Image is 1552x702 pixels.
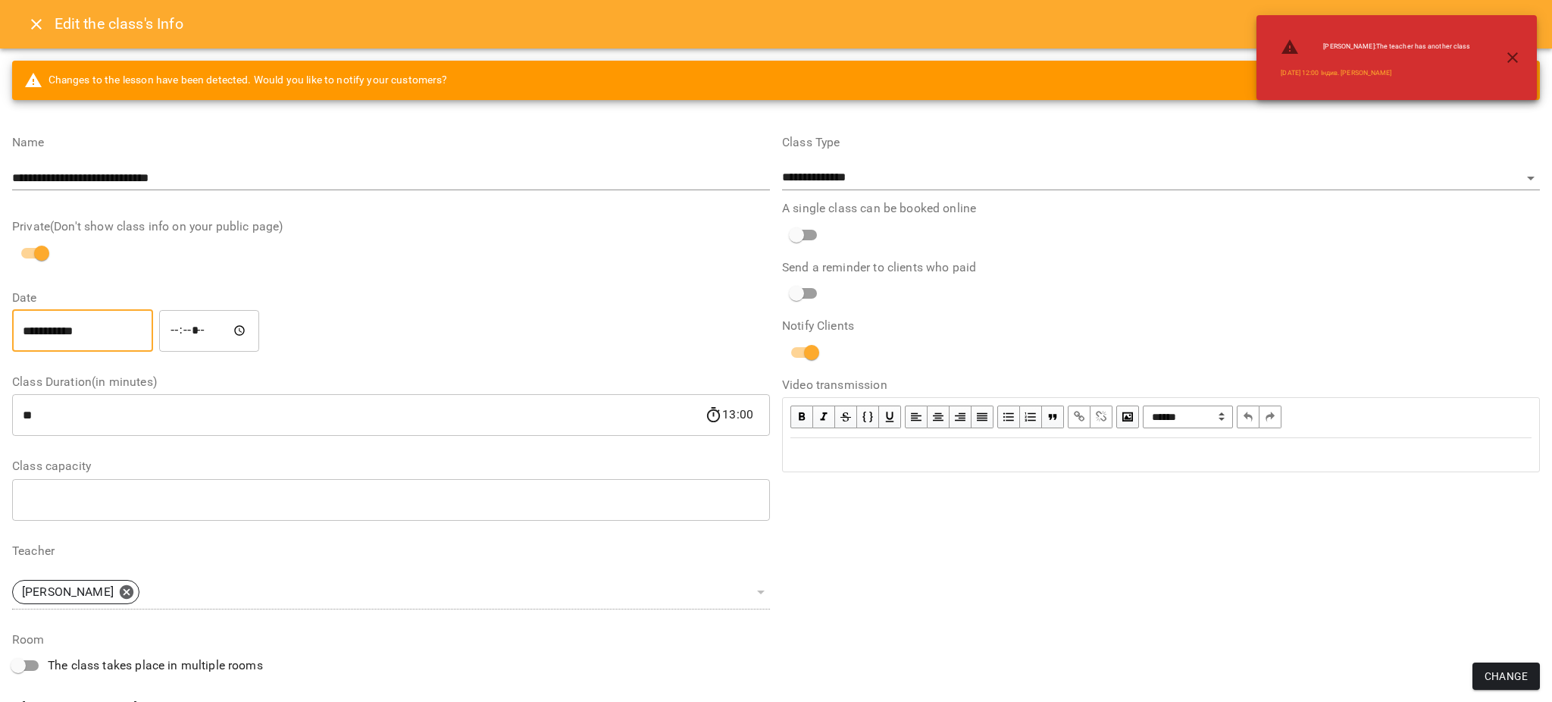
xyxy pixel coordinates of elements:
button: OL [1020,406,1042,428]
button: Strikethrough [835,406,857,428]
button: Redo [1259,406,1281,428]
label: A single class can be booked online [782,202,1540,215]
h6: Edit the class's Info [55,12,183,36]
button: Remove Link [1090,406,1112,428]
button: Blockquote [1042,406,1064,428]
button: Monospace [857,406,879,428]
label: Class Type [782,136,1540,149]
span: Normal [1143,406,1233,428]
span: Change [1485,667,1528,685]
label: Teacher [12,545,770,557]
button: Align Center [928,406,950,428]
button: Italic [813,406,835,428]
label: Date [12,292,770,304]
label: Notify Clients [782,320,1540,332]
p: [PERSON_NAME] [22,583,114,601]
button: UL [997,406,1020,428]
button: Image [1116,406,1139,428]
label: Name [12,136,770,149]
button: Bold [790,406,813,428]
button: Align Right [950,406,972,428]
select: Block type [1143,406,1233,428]
div: [PERSON_NAME] [12,580,139,604]
span: The class takes place in multiple rooms [48,657,263,675]
button: Close [18,6,55,42]
button: Underline [879,406,901,428]
label: Video transmission [782,379,1540,391]
label: Class Duration(in minutes) [12,376,770,388]
button: Align Justify [972,406,993,428]
span: Changes to the lesson have been detected. Would you like to notify your customers? [24,71,448,89]
div: Edit text [784,439,1538,471]
button: Change [1472,663,1540,690]
button: Align Left [905,406,928,428]
li: [PERSON_NAME] : The teacher has another class [1269,32,1482,62]
label: Send a reminder to clients who paid [782,262,1540,274]
div: [PERSON_NAME] [12,575,770,610]
button: Link [1068,406,1090,428]
a: [DATE] 12:00 Індив. [PERSON_NAME] [1281,68,1391,78]
label: Class capacity [12,460,770,472]
label: Room [12,634,770,646]
button: Undo [1237,406,1259,428]
label: Private(Don't show class info on your public page) [12,221,770,233]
